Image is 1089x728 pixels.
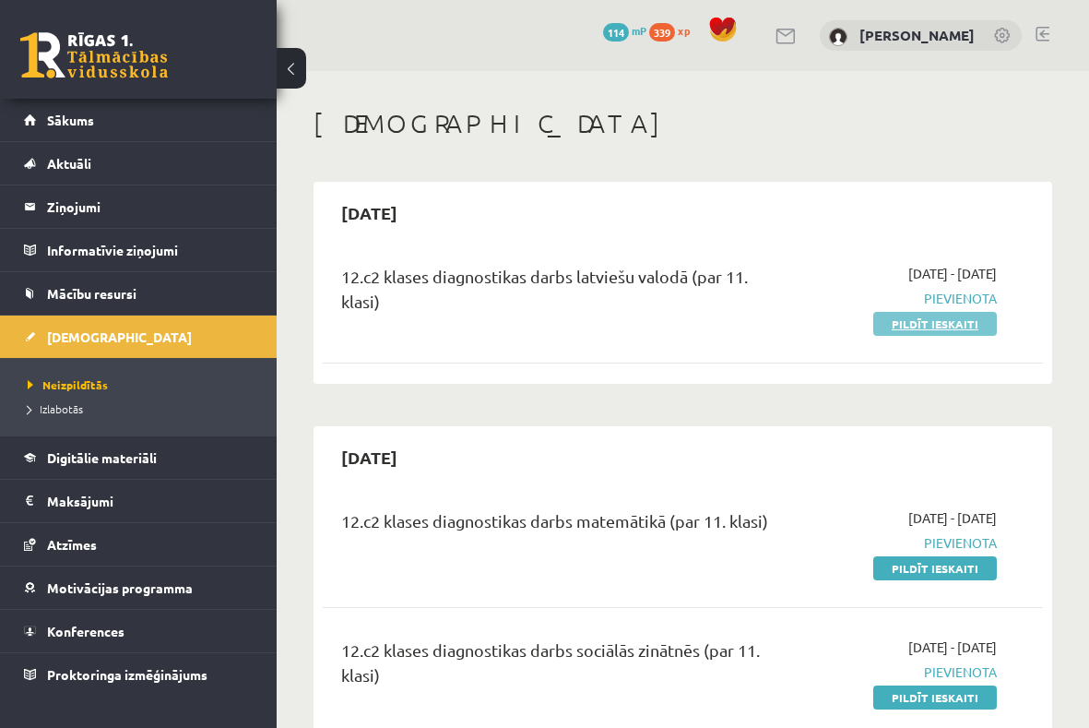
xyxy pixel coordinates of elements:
[908,508,997,528] span: [DATE] - [DATE]
[603,23,646,38] a: 114 mP
[908,264,997,283] span: [DATE] - [DATE]
[47,185,254,228] legend: Ziņojumi
[341,264,769,323] div: 12.c2 klases diagnostikas darbs latviešu valodā (par 11. klasi)
[24,99,254,141] a: Sākums
[24,567,254,609] a: Motivācijas programma
[47,155,91,172] span: Aktuāli
[47,449,157,466] span: Digitālie materiāli
[47,229,254,271] legend: Informatīvie ziņojumi
[323,191,416,234] h2: [DATE]
[47,579,193,596] span: Motivācijas programma
[24,229,254,271] a: Informatīvie ziņojumi
[859,26,975,44] a: [PERSON_NAME]
[797,289,997,308] span: Pievienota
[24,316,254,358] a: [DEMOGRAPHIC_DATA]
[24,272,254,315] a: Mācību resursi
[20,32,168,78] a: Rīgas 1. Tālmācības vidusskola
[797,533,997,553] span: Pievienota
[632,23,646,38] span: mP
[28,376,258,393] a: Neizpildītās
[28,377,108,392] span: Neizpildītās
[341,638,769,697] div: 12.c2 klases diagnostikas darbs sociālās zinātnēs (par 11. klasi)
[873,556,997,580] a: Pildīt ieskaiti
[47,623,124,639] span: Konferences
[829,28,847,46] img: Nellija Liepa
[47,112,94,128] span: Sākums
[341,508,769,543] div: 12.c2 klases diagnostikas darbs matemātikā (par 11. klasi)
[323,436,416,479] h2: [DATE]
[24,480,254,522] a: Maksājumi
[47,480,254,522] legend: Maksājumi
[908,638,997,657] span: [DATE] - [DATE]
[24,610,254,652] a: Konferences
[873,312,997,336] a: Pildīt ieskaiti
[649,23,699,38] a: 339 xp
[24,185,254,228] a: Ziņojumi
[28,400,258,417] a: Izlabotās
[314,108,1052,139] h1: [DEMOGRAPHIC_DATA]
[24,142,254,185] a: Aktuāli
[28,401,83,416] span: Izlabotās
[797,662,997,682] span: Pievienota
[603,23,629,42] span: 114
[47,666,207,683] span: Proktoringa izmēģinājums
[649,23,675,42] span: 339
[873,686,997,710] a: Pildīt ieskaiti
[678,23,690,38] span: xp
[47,536,97,553] span: Atzīmes
[24,523,254,566] a: Atzīmes
[24,436,254,479] a: Digitālie materiāli
[47,285,136,302] span: Mācību resursi
[24,653,254,696] a: Proktoringa izmēģinājums
[47,328,192,345] span: [DEMOGRAPHIC_DATA]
